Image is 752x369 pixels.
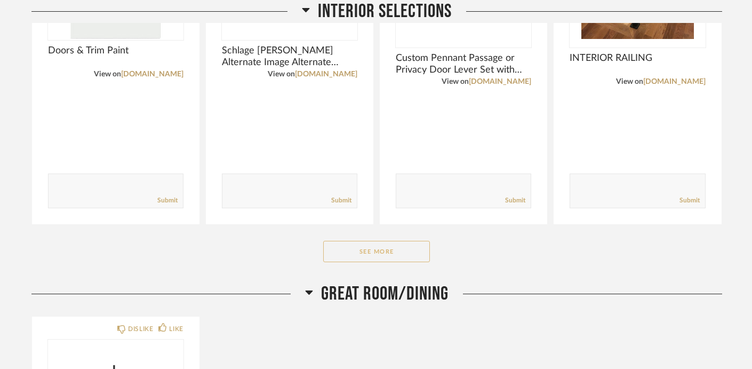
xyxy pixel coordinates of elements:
a: Submit [505,196,525,205]
div: LIKE [169,324,183,334]
a: [DOMAIN_NAME] [121,70,183,78]
a: [DOMAIN_NAME] [469,78,531,85]
span: Schlage [PERSON_NAME] Alternate Image Alternate Image Alternate Image Alternate Image Alternate I... [222,45,357,68]
a: Submit [679,196,700,205]
a: [DOMAIN_NAME] [295,70,357,78]
a: Submit [331,196,351,205]
span: Custom Pennant Passage or Privacy Door Lever Set with [PERSON_NAME] Trim [396,52,531,76]
span: Great Room/Dining [321,282,449,305]
span: View on [442,78,469,85]
a: Submit [157,196,178,205]
div: DISLIKE [128,324,153,334]
a: [DOMAIN_NAME] [643,78,706,85]
span: INTERIOR RAILING [570,52,705,64]
span: View on [94,70,121,78]
span: Doors & Trim Paint [48,45,183,57]
span: View on [268,70,295,78]
span: View on [616,78,643,85]
button: See More [323,241,430,262]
